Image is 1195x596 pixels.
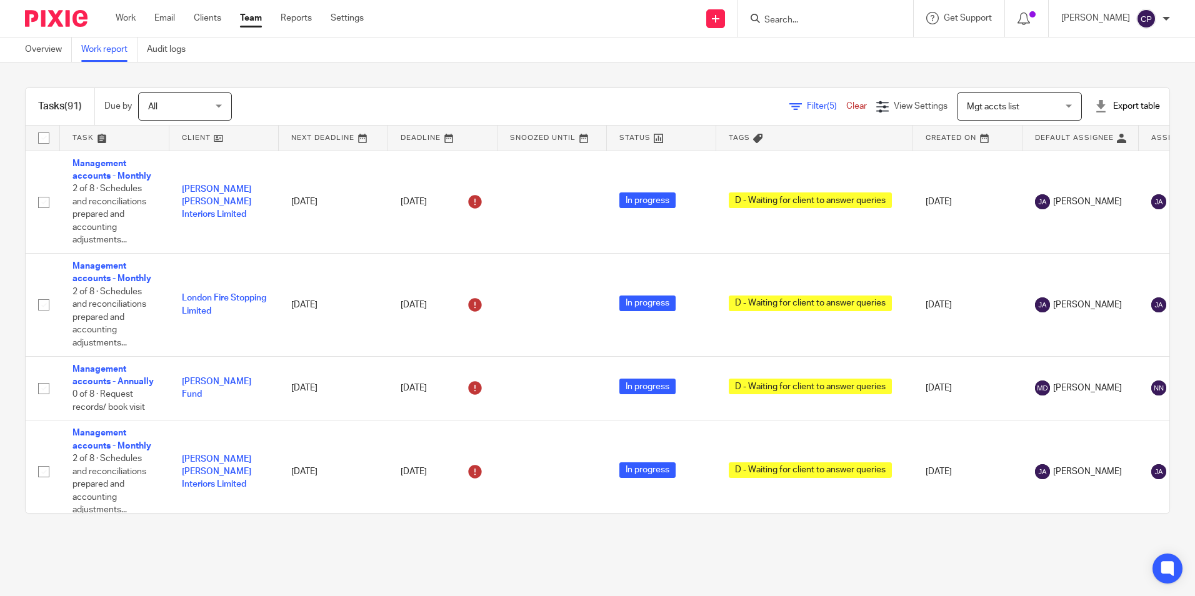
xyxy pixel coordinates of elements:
span: (5) [827,102,837,111]
a: Work [116,12,136,24]
a: [PERSON_NAME] [PERSON_NAME] Interiors Limited [182,455,251,489]
a: Management accounts - Monthly [72,429,151,450]
div: [DATE] [401,462,485,482]
span: In progress [619,296,676,311]
span: 2 of 8 · Schedules and reconciliations prepared and accounting adjustments... [72,287,146,347]
span: [PERSON_NAME] [1053,299,1122,311]
span: D - Waiting for client to answer queries [729,192,892,208]
td: [DATE] [913,356,1022,420]
a: [PERSON_NAME] [PERSON_NAME] Interiors Limited [182,185,251,219]
input: Search [763,15,876,26]
span: D - Waiting for client to answer queries [729,296,892,311]
td: [DATE] [279,151,388,254]
span: [PERSON_NAME] [1053,382,1122,394]
td: [DATE] [913,420,1022,524]
img: svg%3E [1151,464,1166,479]
a: Audit logs [147,37,195,62]
img: svg%3E [1035,380,1050,395]
td: [DATE] [279,254,388,357]
a: Clear [846,102,867,111]
div: [DATE] [401,295,485,315]
img: svg%3E [1035,297,1050,312]
span: 2 of 8 · Schedules and reconciliations prepared and accounting adjustments... [72,454,146,514]
p: [PERSON_NAME] [1061,12,1130,24]
a: Management accounts - Monthly [72,159,151,181]
h1: Tasks [38,100,82,113]
a: Work report [81,37,137,62]
a: [PERSON_NAME] Fund [182,377,251,399]
img: Pixie [25,10,87,27]
span: 2 of 8 · Schedules and reconciliations prepared and accounting adjustments... [72,184,146,244]
span: Tags [729,134,750,141]
a: Management accounts - Annually [72,365,154,386]
a: Settings [331,12,364,24]
img: svg%3E [1136,9,1156,29]
div: [DATE] [401,378,485,398]
span: Filter [807,102,846,111]
a: Reports [281,12,312,24]
span: [PERSON_NAME] [1053,196,1122,208]
span: In progress [619,379,676,394]
span: (91) [64,101,82,111]
p: Due by [104,100,132,112]
td: [DATE] [913,254,1022,357]
span: Get Support [944,14,992,22]
td: [DATE] [279,356,388,420]
a: Clients [194,12,221,24]
a: London Fire Stopping Limited [182,294,266,315]
span: [PERSON_NAME] [1053,465,1122,478]
span: View Settings [894,102,947,111]
a: Team [240,12,262,24]
a: Overview [25,37,72,62]
img: svg%3E [1151,380,1166,395]
img: svg%3E [1151,194,1166,209]
img: svg%3E [1151,297,1166,312]
img: svg%3E [1035,194,1050,209]
span: D - Waiting for client to answer queries [729,379,892,394]
div: Export table [1094,100,1160,112]
span: In progress [619,462,676,478]
span: Mgt accts list [967,102,1019,111]
img: svg%3E [1035,464,1050,479]
span: D - Waiting for client to answer queries [729,462,892,478]
td: [DATE] [279,420,388,524]
span: All [148,102,157,111]
span: 0 of 8 · Request records/ book visit [72,390,145,412]
a: Email [154,12,175,24]
span: In progress [619,192,676,208]
td: [DATE] [913,151,1022,254]
div: [DATE] [401,192,485,212]
a: Management accounts - Monthly [72,262,151,283]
